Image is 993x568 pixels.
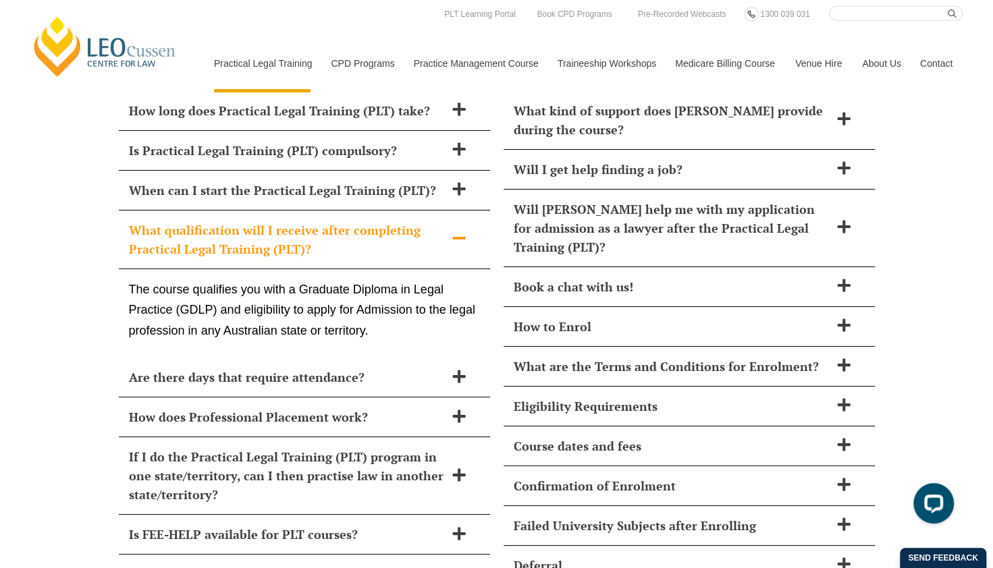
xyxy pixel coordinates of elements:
[129,447,445,504] span: If I do the Practical Legal Training (PLT) program in one state/territory, can I then practise la...
[129,525,445,544] span: Is FEE-HELP available for PLT courses?
[514,277,830,296] span: Book a chat with us!
[514,101,830,139] span: What kind of support does [PERSON_NAME] provide during the course?
[129,221,445,258] span: What qualification will I receive after completing Practical Legal Training (PLT)?
[514,200,830,256] span: Will [PERSON_NAME] help me with my application for admission as a lawyer after the Practical Lega...
[404,34,547,92] a: Practice Management Course
[321,34,403,92] a: CPD Programs
[129,407,445,426] span: How does Professional Placement work?
[852,34,910,92] a: About Us
[547,34,665,92] a: Traineeship Workshops
[30,15,180,78] a: [PERSON_NAME] Centre for Law
[204,34,321,92] a: Practical Legal Training
[757,7,813,22] a: 1300 039 031
[129,368,445,387] span: Are there days that require attendance?
[129,279,480,341] p: The course qualifies you with a Graduate Diploma in Legal Practice (GDLP) and eligibility to appl...
[533,7,615,22] a: Book CPD Programs
[514,357,830,376] span: What are the Terms and Conditions for Enrolment?
[441,7,519,22] a: PLT Learning Portal
[129,101,445,120] span: How long does Practical Legal Training (PLT) take?
[635,7,730,22] a: Pre-Recorded Webcasts
[514,516,830,535] span: Failed University Subjects after Enrolling
[514,476,830,495] span: Confirmation of Enrolment
[514,436,830,455] span: Course dates and fees
[760,9,809,19] span: 1300 039 031
[514,317,830,336] span: How to Enrol
[785,34,852,92] a: Venue Hire
[129,181,445,200] span: When can I start the Practical Legal Training (PLT)?
[129,141,445,160] span: Is Practical Legal Training (PLT) compulsory?
[903,478,959,534] iframe: LiveChat chat widget
[910,34,963,92] a: Contact
[665,34,785,92] a: Medicare Billing Course
[514,160,830,179] span: Will I get help finding a job?
[514,397,830,416] span: Eligibility Requirements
